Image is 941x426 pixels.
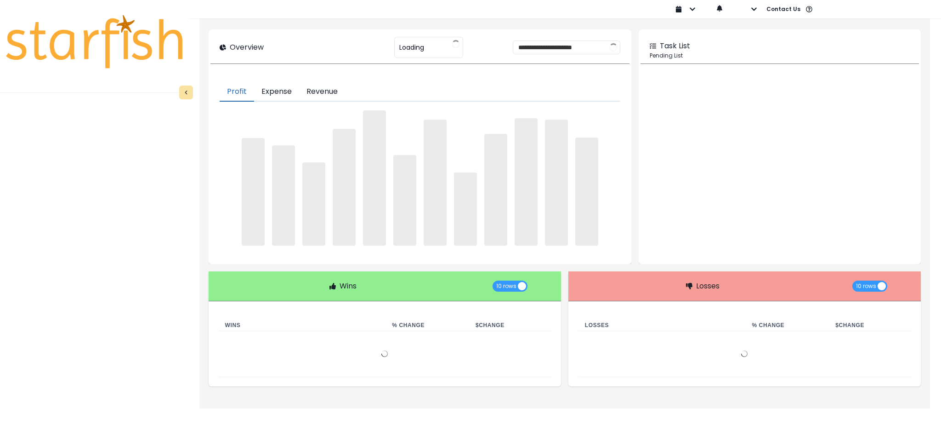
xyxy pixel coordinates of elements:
p: Task List [660,40,690,52]
p: Overview [230,42,264,53]
p: Wins [340,281,357,292]
button: Profit [220,82,254,102]
button: Revenue [299,82,345,102]
th: % Change [744,320,828,331]
span: ‌ [515,118,538,246]
span: ‌ [333,129,356,246]
p: Pending List [650,52,910,60]
span: ‌ [393,155,416,245]
span: ‌ [424,120,447,246]
span: 10 rows [496,281,516,292]
span: ‌ [545,120,568,245]
span: 10 rows [856,281,876,292]
th: Wins [218,320,385,331]
th: Losses [578,320,745,331]
span: ‌ [575,138,598,246]
span: ‌ [454,173,477,246]
th: $ Change [828,320,912,331]
th: % Change [385,320,468,331]
th: $ Change [468,320,552,331]
span: ‌ [272,145,295,246]
p: Losses [696,281,720,292]
button: Expense [254,82,299,102]
span: ‌ [242,138,265,246]
span: ‌ [302,162,325,246]
span: Loading [399,38,424,57]
span: ‌ [363,110,386,246]
span: ‌ [484,134,507,246]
